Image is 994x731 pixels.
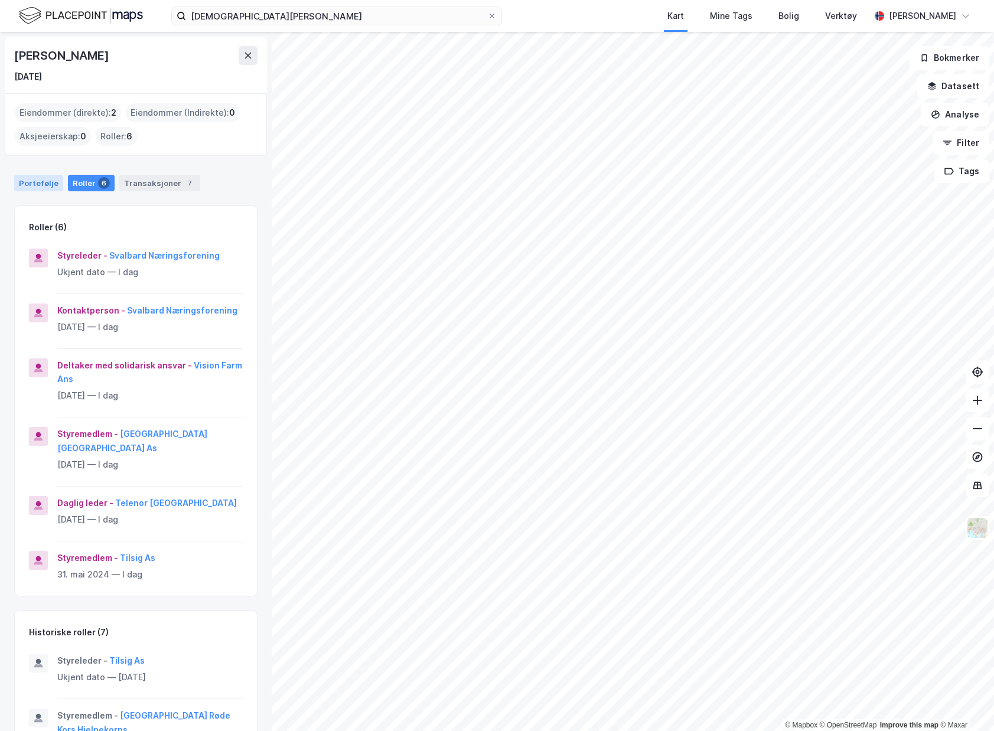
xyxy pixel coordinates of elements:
div: Bolig [778,9,799,23]
span: 0 [80,129,86,143]
span: 0 [229,106,235,120]
div: 7 [184,177,195,189]
a: OpenStreetMap [820,721,877,729]
a: Improve this map [880,721,938,729]
div: Mine Tags [710,9,752,23]
div: 6 [98,177,110,189]
img: logo.f888ab2527a4732fd821a326f86c7f29.svg [19,5,143,26]
img: Z [966,517,989,539]
div: Roller [68,175,115,191]
iframe: Chat Widget [935,674,994,731]
div: Roller (6) [29,220,67,234]
div: [DATE] — I dag [57,458,243,472]
div: Ukjent dato — I dag [57,265,243,279]
div: Aksjeeierskap : [15,127,91,146]
div: Transaksjoner [119,175,200,191]
div: Eiendommer (direkte) : [15,103,121,122]
div: [DATE] — I dag [57,513,243,527]
div: [DATE] — I dag [57,320,243,334]
button: Bokmerker [910,46,989,70]
div: Eiendommer (Indirekte) : [126,103,240,122]
div: Roller : [96,127,137,146]
div: Portefølje [14,175,63,191]
button: Tags [934,159,989,183]
div: [DATE] — I dag [57,389,243,403]
span: 2 [111,106,116,120]
div: [PERSON_NAME] [14,46,111,65]
div: Ukjent dato — [DATE] [57,670,243,684]
a: Mapbox [785,721,817,729]
span: 6 [126,129,132,143]
div: 31. mai 2024 — I dag [57,567,243,582]
button: Datasett [917,74,989,98]
div: Historiske roller (7) [29,625,109,639]
div: [PERSON_NAME] [889,9,956,23]
div: Verktøy [825,9,857,23]
div: Kontrollprogram for chat [935,674,994,731]
button: Filter [933,131,989,155]
div: [DATE] [14,70,42,84]
div: Kart [667,9,684,23]
input: Søk på adresse, matrikkel, gårdeiere, leietakere eller personer [186,7,487,25]
button: Analyse [921,103,989,126]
